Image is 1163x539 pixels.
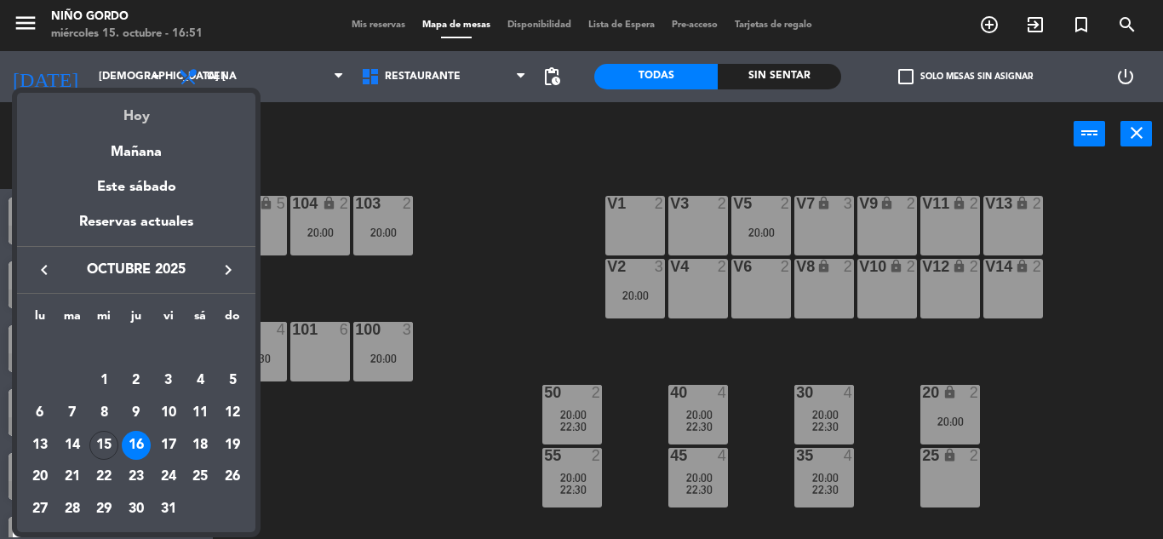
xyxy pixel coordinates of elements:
div: 5 [218,366,247,395]
td: 9 de octubre de 2025 [120,397,152,429]
td: OCT. [24,333,249,365]
div: 12 [218,399,247,427]
th: sábado [185,307,217,333]
td: 3 de octubre de 2025 [152,365,185,398]
td: 30 de octubre de 2025 [120,493,152,525]
td: 27 de octubre de 2025 [24,493,56,525]
div: 1 [89,366,118,395]
div: 22 [89,463,118,492]
i: keyboard_arrow_left [34,260,54,280]
td: 16 de octubre de 2025 [120,429,152,462]
div: 14 [58,431,87,460]
th: lunes [24,307,56,333]
div: Reservas actuales [17,211,255,246]
div: 15 [89,431,118,460]
i: keyboard_arrow_right [218,260,238,280]
div: 10 [154,399,183,427]
div: 3 [154,366,183,395]
td: 11 de octubre de 2025 [185,397,217,429]
div: Mañana [17,129,255,163]
div: 28 [58,495,87,524]
td: 22 de octubre de 2025 [88,462,120,494]
th: miércoles [88,307,120,333]
div: 18 [186,431,215,460]
div: 13 [26,431,54,460]
div: 2 [122,366,151,395]
div: 8 [89,399,118,427]
td: 25 de octubre de 2025 [185,462,217,494]
td: 1 de octubre de 2025 [88,365,120,398]
td: 6 de octubre de 2025 [24,397,56,429]
div: 9 [122,399,151,427]
td: 23 de octubre de 2025 [120,462,152,494]
td: 12 de octubre de 2025 [216,397,249,429]
div: 19 [218,431,247,460]
div: 16 [122,431,151,460]
td: 31 de octubre de 2025 [152,493,185,525]
td: 4 de octubre de 2025 [185,365,217,398]
div: 4 [186,366,215,395]
div: 20 [26,463,54,492]
td: 21 de octubre de 2025 [56,462,89,494]
div: 27 [26,495,54,524]
div: 24 [154,463,183,492]
div: 25 [186,463,215,492]
div: 7 [58,399,87,427]
div: 23 [122,463,151,492]
div: 30 [122,495,151,524]
td: 5 de octubre de 2025 [216,365,249,398]
th: domingo [216,307,249,333]
td: 26 de octubre de 2025 [216,462,249,494]
td: 28 de octubre de 2025 [56,493,89,525]
td: 10 de octubre de 2025 [152,397,185,429]
td: 19 de octubre de 2025 [216,429,249,462]
td: 29 de octubre de 2025 [88,493,120,525]
th: martes [56,307,89,333]
td: 7 de octubre de 2025 [56,397,89,429]
td: 24 de octubre de 2025 [152,462,185,494]
div: 17 [154,431,183,460]
span: octubre 2025 [60,259,213,281]
div: 6 [26,399,54,427]
div: Hoy [17,93,255,128]
td: 15 de octubre de 2025 [88,429,120,462]
td: 17 de octubre de 2025 [152,429,185,462]
div: 11 [186,399,215,427]
div: Este sábado [17,163,255,211]
td: 2 de octubre de 2025 [120,365,152,398]
th: jueves [120,307,152,333]
button: keyboard_arrow_right [213,259,243,281]
td: 8 de octubre de 2025 [88,397,120,429]
th: viernes [152,307,185,333]
div: 21 [58,463,87,492]
td: 20 de octubre de 2025 [24,462,56,494]
td: 18 de octubre de 2025 [185,429,217,462]
div: 29 [89,495,118,524]
div: 31 [154,495,183,524]
td: 14 de octubre de 2025 [56,429,89,462]
button: keyboard_arrow_left [29,259,60,281]
div: 26 [218,463,247,492]
td: 13 de octubre de 2025 [24,429,56,462]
